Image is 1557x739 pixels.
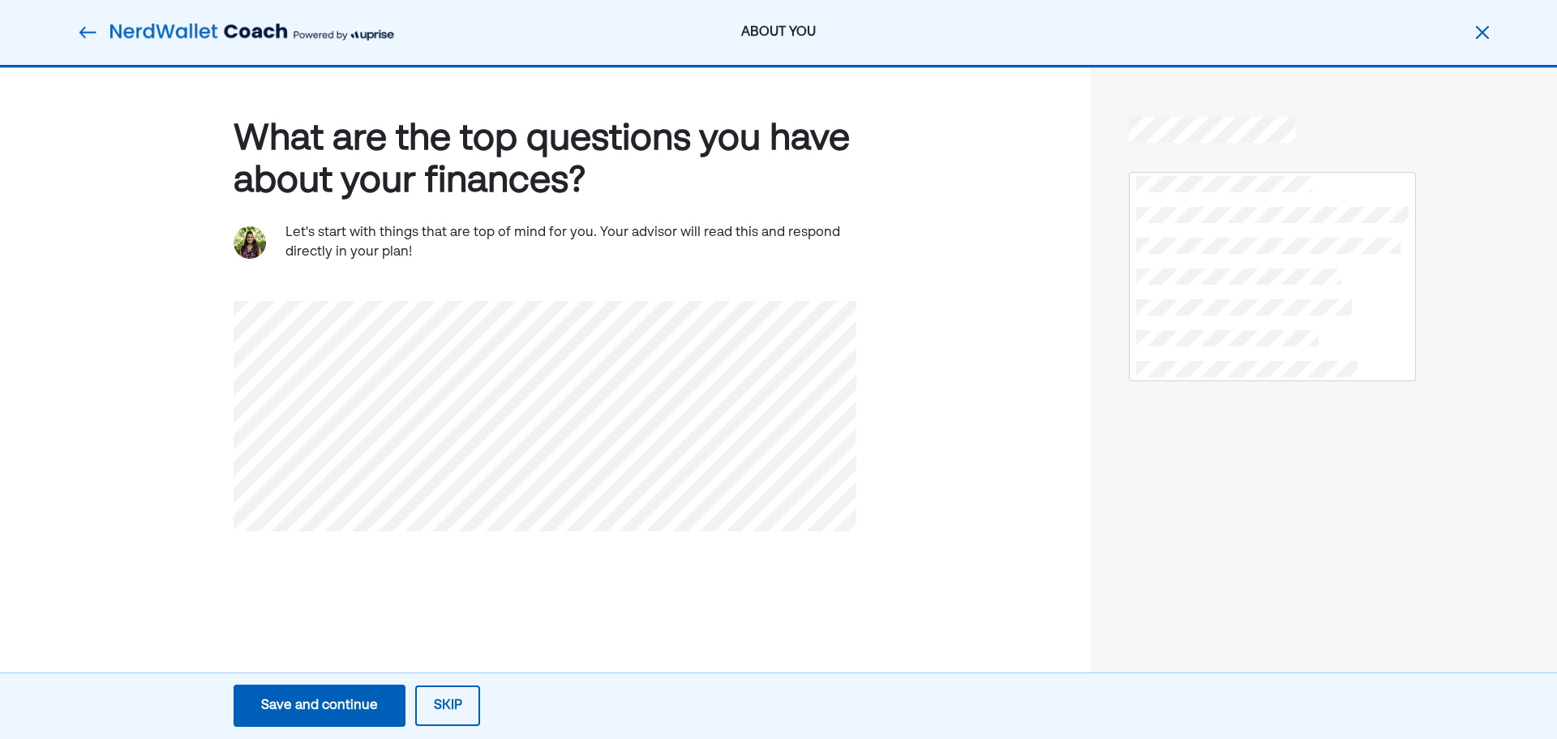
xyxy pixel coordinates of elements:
[415,685,480,726] button: Skip
[543,23,1014,42] div: ABOUT YOU
[234,118,856,204] div: What are the top questions you have about your finances?
[261,696,378,715] div: Save and continue
[234,685,405,727] button: Save and continue
[285,223,856,262] div: Let's start with things that are top of mind for you. Your advisor will read this and respond dir...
